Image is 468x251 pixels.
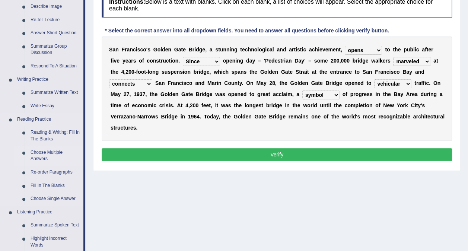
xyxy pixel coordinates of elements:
[200,69,204,75] b: d
[124,69,126,75] b: ,
[199,47,203,53] b: g
[235,58,237,64] b: i
[225,69,229,75] b: h
[436,58,438,64] b: t
[269,69,272,75] b: d
[189,80,192,86] b: o
[344,58,347,64] b: 0
[289,58,292,64] b: n
[431,47,433,53] b: r
[335,47,339,53] b: n
[385,58,387,64] b: r
[137,47,140,53] b: s
[139,58,142,64] b: o
[294,47,296,53] b: t
[328,47,332,53] b: m
[409,69,412,75] b: y
[147,47,150,53] b: s
[406,69,409,75] b: a
[300,47,302,53] b: t
[222,69,225,75] b: c
[27,192,83,206] a: Choose Single Answer
[102,27,392,35] div: * Select the correct answer into all dropdown fields. You need to answer all questions before cli...
[301,58,304,64] b: y
[339,58,341,64] b: ,
[128,69,131,75] b: 0
[205,47,207,53] b: ,
[14,206,83,219] a: Listening Practice
[131,58,133,64] b: r
[318,47,319,53] b: i
[159,58,161,64] b: t
[112,58,114,64] b: i
[325,58,328,64] b: e
[375,69,378,75] b: F
[168,69,171,75] b: s
[254,47,258,53] b: o
[246,58,249,64] b: d
[14,113,83,126] a: Reading Practice
[415,69,418,75] b: a
[171,69,174,75] b: p
[296,69,299,75] b: S
[272,69,275,75] b: e
[146,47,147,53] b: '
[387,47,390,53] b: o
[389,69,391,75] b: i
[375,58,378,64] b: a
[165,47,168,53] b: e
[371,58,375,64] b: w
[133,47,136,53] b: c
[388,58,391,64] b: s
[407,47,410,53] b: u
[245,47,248,53] b: c
[175,58,179,64] b: n
[277,47,280,53] b: a
[199,69,200,75] b: i
[268,58,271,64] b: e
[27,40,83,60] a: Summarize Group Discussion
[297,47,300,53] b: s
[331,58,334,64] b: 2
[267,47,270,53] b: c
[366,58,369,64] b: e
[128,58,131,64] b: a
[303,69,306,75] b: a
[136,47,137,53] b: i
[27,146,83,166] a: Choose Multiple Answers
[252,58,255,64] b: y
[229,58,232,64] b: e
[241,69,244,75] b: n
[168,80,171,86] b: F
[274,58,277,64] b: e
[148,69,149,75] b: l
[194,69,197,75] b: b
[295,58,298,64] b: D
[196,47,199,53] b: d
[242,47,245,53] b: e
[160,47,162,53] b: l
[181,47,183,53] b: t
[280,58,282,64] b: t
[243,69,246,75] b: s
[226,47,230,53] b: n
[157,47,161,53] b: o
[298,58,301,64] b: a
[115,69,118,75] b: e
[102,148,452,161] button: Verify
[125,58,128,64] b: e
[183,80,186,86] b: s
[152,69,156,75] b: n
[240,58,243,64] b: g
[292,47,294,53] b: r
[240,47,242,53] b: t
[341,47,342,53] b: ,
[270,47,273,53] b: a
[147,58,150,64] b: c
[176,69,180,75] b: n
[186,80,189,86] b: c
[162,69,165,75] b: s
[338,69,340,75] b: r
[309,47,312,53] b: a
[183,69,184,75] b: i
